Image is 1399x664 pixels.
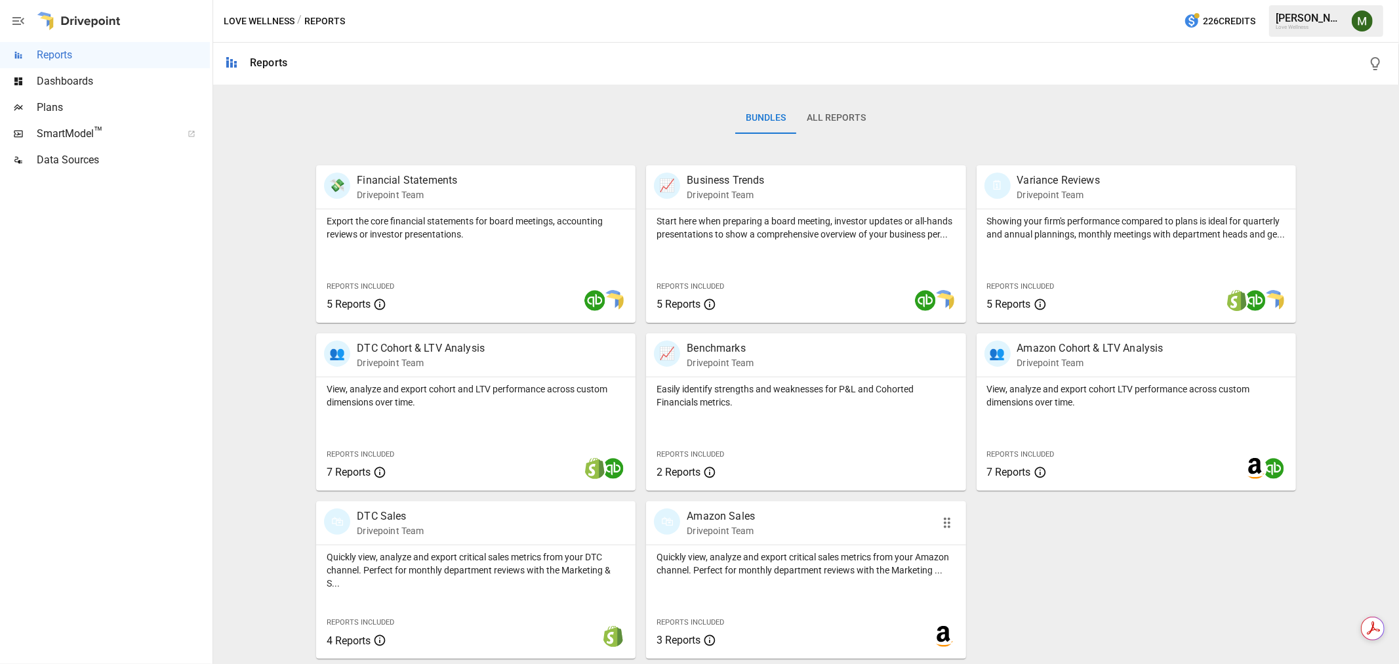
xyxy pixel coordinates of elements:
[1352,10,1373,31] img: Meredith Lacasse
[584,290,605,311] img: quickbooks
[654,341,680,367] div: 📈
[327,282,394,291] span: Reports Included
[687,188,764,201] p: Drivepoint Team
[1263,458,1284,479] img: quickbooks
[1203,13,1255,30] span: 226 Credits
[657,466,700,478] span: 2 Reports
[584,458,605,479] img: shopify
[987,298,1031,310] span: 5 Reports
[1344,3,1381,39] button: Meredith Lacasse
[357,524,424,537] p: Drivepoint Team
[1245,458,1266,479] img: amazon
[94,124,103,140] span: ™
[603,626,624,647] img: shopify
[687,508,755,524] p: Amazon Sales
[1179,9,1261,33] button: 226Credits
[933,626,954,647] img: amazon
[250,56,287,69] div: Reports
[357,356,485,369] p: Drivepoint Team
[1017,173,1100,188] p: Variance Reviews
[657,634,700,646] span: 3 Reports
[327,466,371,478] span: 7 Reports
[657,550,955,577] p: Quickly view, analyze and export critical sales metrics from your Amazon channel. Perfect for mon...
[987,466,1031,478] span: 7 Reports
[654,173,680,199] div: 📈
[357,173,457,188] p: Financial Statements
[687,356,754,369] p: Drivepoint Team
[324,341,350,367] div: 👥
[37,152,210,168] span: Data Sources
[327,618,394,627] span: Reports Included
[657,215,955,241] p: Start here when preparing a board meeting, investor updates or all-hands presentations to show a ...
[327,298,371,310] span: 5 Reports
[327,450,394,459] span: Reports Included
[37,100,210,115] span: Plans
[603,290,624,311] img: smart model
[987,215,1286,241] p: Showing your firm's performance compared to plans is ideal for quarterly and annual plannings, mo...
[37,126,173,142] span: SmartModel
[987,450,1055,459] span: Reports Included
[603,458,624,479] img: quickbooks
[1017,356,1164,369] p: Drivepoint Team
[657,383,955,409] p: Easily identify strengths and weaknesses for P&L and Cohorted Financials metrics.
[657,618,724,627] span: Reports Included
[1017,188,1100,201] p: Drivepoint Team
[1245,290,1266,311] img: quickbooks
[735,102,796,134] button: Bundles
[37,47,210,63] span: Reports
[987,383,1286,409] p: View, analyze and export cohort LTV performance across custom dimensions over time.
[1276,12,1344,24] div: [PERSON_NAME]
[915,290,936,311] img: quickbooks
[357,188,457,201] p: Drivepoint Team
[327,550,625,590] p: Quickly view, analyze and export critical sales metrics from your DTC channel. Perfect for monthl...
[987,282,1055,291] span: Reports Included
[324,508,350,535] div: 🛍
[37,73,210,89] span: Dashboards
[984,341,1011,367] div: 👥
[933,290,954,311] img: smart model
[796,102,876,134] button: All Reports
[657,282,724,291] span: Reports Included
[357,508,424,524] p: DTC Sales
[657,450,724,459] span: Reports Included
[687,173,764,188] p: Business Trends
[297,13,302,30] div: /
[1017,341,1164,356] p: Amazon Cohort & LTV Analysis
[327,634,371,647] span: 4 Reports
[984,173,1011,199] div: 🗓
[357,341,485,356] p: DTC Cohort & LTV Analysis
[324,173,350,199] div: 💸
[1276,24,1344,30] div: Love Wellness
[654,508,680,535] div: 🛍
[687,341,754,356] p: Benchmarks
[1227,290,1247,311] img: shopify
[657,298,700,310] span: 5 Reports
[687,524,755,537] p: Drivepoint Team
[1263,290,1284,311] img: smart model
[224,13,294,30] button: Love Wellness
[327,383,625,409] p: View, analyze and export cohort and LTV performance across custom dimensions over time.
[327,215,625,241] p: Export the core financial statements for board meetings, accounting reviews or investor presentat...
